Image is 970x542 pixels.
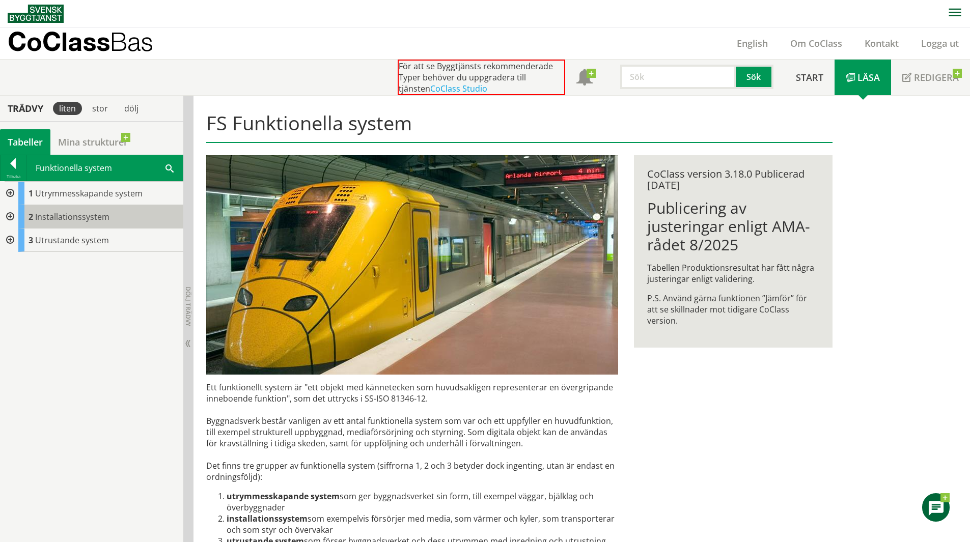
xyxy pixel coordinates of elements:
span: Start [796,71,823,83]
span: Bas [110,26,153,56]
img: Svensk Byggtjänst [8,5,64,23]
span: 3 [29,235,33,246]
h1: FS Funktionella system [206,111,832,143]
span: Utrustande system [35,235,109,246]
a: CoClassBas [8,27,175,59]
div: Trädvy [2,103,49,114]
span: 1 [29,188,33,199]
a: Mina strukturer [50,129,135,155]
li: som exempelvis försörjer med media, som värmer och kyler, som trans­porterar och som styr och öve... [227,513,618,535]
button: Sök [736,65,773,89]
a: Om CoClass [779,37,853,49]
a: English [726,37,779,49]
p: P.S. Använd gärna funktionen ”Jämför” för att se skillnader mot tidigare CoClass version. [647,293,819,326]
span: Installationssystem [35,211,109,222]
div: liten [53,102,82,115]
div: Funktionella system [26,155,183,181]
a: CoClass Studio [430,83,487,94]
span: Sök i tabellen [165,162,174,173]
span: Läsa [857,71,880,83]
a: Läsa [835,60,891,95]
div: CoClass version 3.18.0 Publicerad [DATE] [647,168,819,191]
img: arlanda-express-2.jpg [206,155,618,375]
div: dölj [118,102,145,115]
span: Utrymmesskapande system [35,188,143,199]
span: 2 [29,211,33,222]
a: Logga ut [910,37,970,49]
div: För att se Byggtjänsts rekommenderade Typer behöver du uppgradera till tjänsten [398,60,565,95]
span: Redigera [914,71,959,83]
div: Tillbaka [1,173,26,181]
p: CoClass [8,36,153,47]
p: Tabellen Produktionsresultat har fått några justeringar enligt validering. [647,262,819,284]
h1: Publicering av justeringar enligt AMA-rådet 8/2025 [647,199,819,254]
span: Notifikationer [576,70,593,87]
input: Sök [620,65,736,89]
strong: utrymmesskapande system [227,491,340,502]
a: Redigera [891,60,970,95]
a: Kontakt [853,37,910,49]
strong: installationssystem [227,513,308,524]
li: som ger byggnadsverket sin form, till exempel väggar, bjälklag och överbyggnader [227,491,618,513]
div: stor [86,102,114,115]
a: Start [785,60,835,95]
span: Dölj trädvy [184,287,192,326]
